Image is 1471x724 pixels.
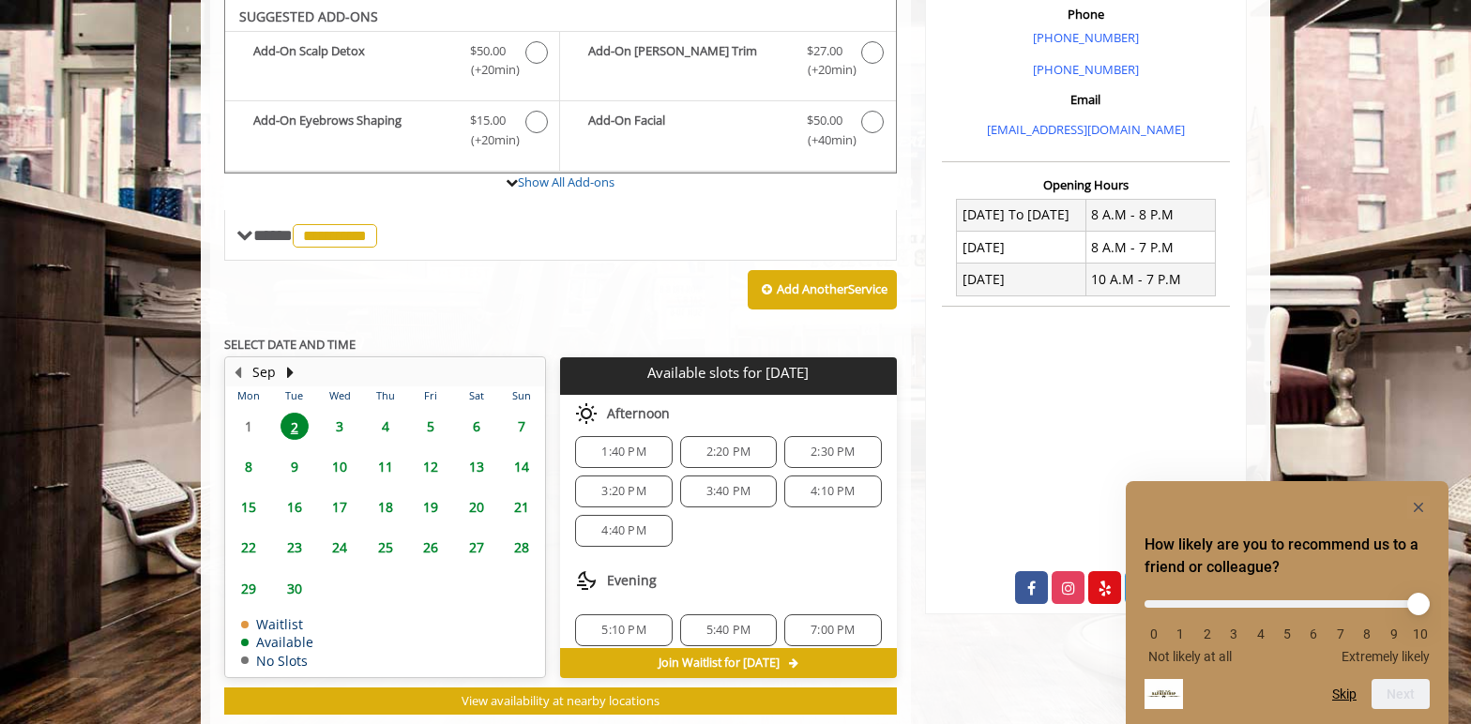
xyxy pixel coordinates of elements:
[942,178,1230,191] h3: Opening Hours
[601,484,645,499] span: 3:20 PM
[461,60,516,80] span: (+20min )
[463,453,491,480] span: 13
[659,656,780,671] span: Join Waitlist for [DATE]
[1085,199,1215,231] td: 8 A.M - 8 P.M
[784,475,881,507] div: 4:10 PM
[453,406,498,446] td: Select day6
[326,413,354,440] span: 3
[1224,626,1243,641] li: 3
[1372,679,1430,709] button: Next question
[408,386,453,405] th: Fri
[230,362,245,383] button: Previous Month
[226,527,271,567] td: Select day22
[326,534,354,561] span: 24
[508,493,536,520] span: 21
[317,487,362,527] td: Select day17
[1278,626,1297,641] li: 5
[408,487,453,527] td: Select day19
[777,280,887,297] b: Add Another Service
[957,264,1086,295] td: [DATE]
[462,692,660,709] span: View availability at nearby locations
[499,386,545,405] th: Sun
[235,575,263,602] span: 29
[1385,626,1403,641] li: 9
[417,493,445,520] span: 19
[518,173,614,190] a: Show All Add-ons
[607,573,657,588] span: Evening
[282,362,297,383] button: Next Month
[569,41,886,85] label: Add-On Beard Trim
[252,362,276,383] button: Sep
[226,386,271,405] th: Mon
[241,635,313,649] td: Available
[1085,232,1215,264] td: 8 A.M - 7 P.M
[607,406,670,421] span: Afternoon
[235,534,263,561] span: 22
[1171,626,1190,641] li: 1
[326,453,354,480] span: 10
[947,93,1225,106] h3: Email
[508,534,536,561] span: 28
[281,493,309,520] span: 16
[372,493,400,520] span: 18
[235,453,263,480] span: 8
[281,453,309,480] span: 9
[807,111,842,130] span: $50.00
[706,445,751,460] span: 2:20 PM
[680,475,777,507] div: 3:40 PM
[463,413,491,440] span: 6
[224,687,897,715] button: View availability at nearby locations
[947,8,1225,21] h3: Phone
[1411,626,1430,641] li: 10
[680,436,777,468] div: 2:20 PM
[784,436,881,468] div: 2:30 PM
[224,336,356,353] b: SELECT DATE AND TIME
[601,523,645,538] span: 4:40 PM
[241,617,313,631] td: Waitlist
[575,515,672,547] div: 4:40 PM
[601,445,645,460] span: 1:40 PM
[453,446,498,487] td: Select day13
[271,446,316,487] td: Select day9
[226,487,271,527] td: Select day15
[281,413,309,440] span: 2
[1033,61,1139,78] a: [PHONE_NUMBER]
[1145,496,1430,709] div: How likely are you to recommend us to a friend or colleague? Select an option from 0 to 10, with ...
[508,453,536,480] span: 14
[239,8,378,25] b: SUGGESTED ADD-ONS
[1332,686,1357,701] button: Skip
[372,413,400,440] span: 4
[987,121,1185,138] a: [EMAIL_ADDRESS][DOMAIN_NAME]
[362,386,407,405] th: Thu
[957,232,1086,264] td: [DATE]
[470,41,506,61] span: $50.00
[748,270,897,309] button: Add AnotherService
[362,446,407,487] td: Select day11
[1198,626,1217,641] li: 2
[680,614,777,646] div: 5:40 PM
[706,484,751,499] span: 3:40 PM
[1145,534,1430,579] h2: How likely are you to recommend us to a friend or colleague? Select an option from 0 to 10, with ...
[235,41,550,85] label: Add-On Scalp Detox
[1331,626,1350,641] li: 7
[271,487,316,527] td: Select day16
[1145,626,1163,641] li: 0
[499,487,545,527] td: Select day21
[470,111,506,130] span: $15.00
[453,527,498,567] td: Select day27
[226,446,271,487] td: Select day8
[784,614,881,646] div: 7:00 PM
[601,623,645,638] span: 5:10 PM
[569,111,886,155] label: Add-On Facial
[417,453,445,480] span: 12
[1357,626,1376,641] li: 8
[807,41,842,61] span: $27.00
[271,527,316,567] td: Select day23
[408,527,453,567] td: Select day26
[1251,626,1270,641] li: 4
[1342,649,1430,664] span: Extremely likely
[796,60,852,80] span: (+20min )
[372,534,400,561] span: 25
[706,623,751,638] span: 5:40 PM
